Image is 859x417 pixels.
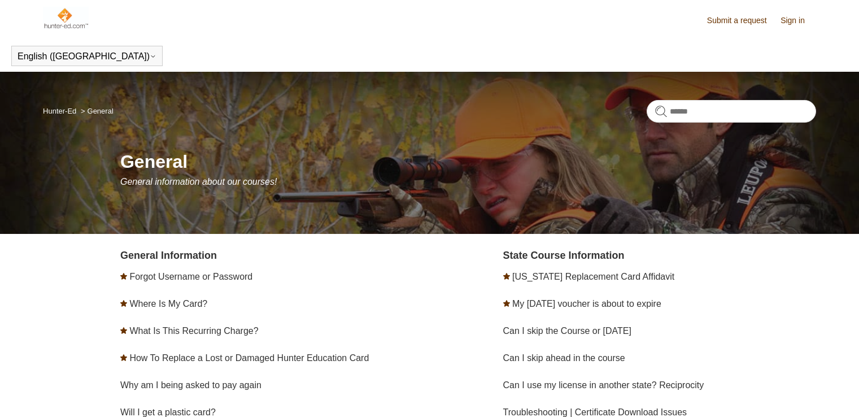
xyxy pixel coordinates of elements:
button: English ([GEOGRAPHIC_DATA]) [18,51,156,62]
a: Will I get a plastic card? [120,407,216,417]
svg: Promoted article [120,273,127,280]
a: Why am I being asked to pay again [120,380,261,390]
a: My [DATE] voucher is about to expire [512,299,661,309]
a: Can I skip the Course or [DATE] [503,326,631,336]
a: How To Replace a Lost or Damaged Hunter Education Card [129,353,369,363]
li: General [79,107,114,115]
a: State Course Information [503,250,625,261]
img: Hunter-Ed Help Center home page [43,7,89,29]
li: Hunter-Ed [43,107,79,115]
a: Submit a request [707,15,778,27]
a: [US_STATE] Replacement Card Affidavit [512,272,674,281]
svg: Promoted article [503,273,510,280]
svg: Promoted article [120,300,127,307]
h1: General [120,148,816,175]
a: Can I skip ahead in the course [503,353,625,363]
svg: Promoted article [120,327,127,334]
a: Where Is My Card? [129,299,207,309]
svg: Promoted article [120,354,127,361]
a: Hunter-Ed [43,107,76,115]
a: Can I use my license in another state? Reciprocity [503,380,704,390]
a: What Is This Recurring Charge? [129,326,258,336]
svg: Promoted article [503,300,510,307]
input: Search [647,100,816,123]
p: General information about our courses! [120,175,816,189]
a: Forgot Username or Password [129,272,252,281]
a: General Information [120,250,217,261]
a: Sign in [780,15,816,27]
a: Troubleshooting | Certificate Download Issues [503,407,687,417]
